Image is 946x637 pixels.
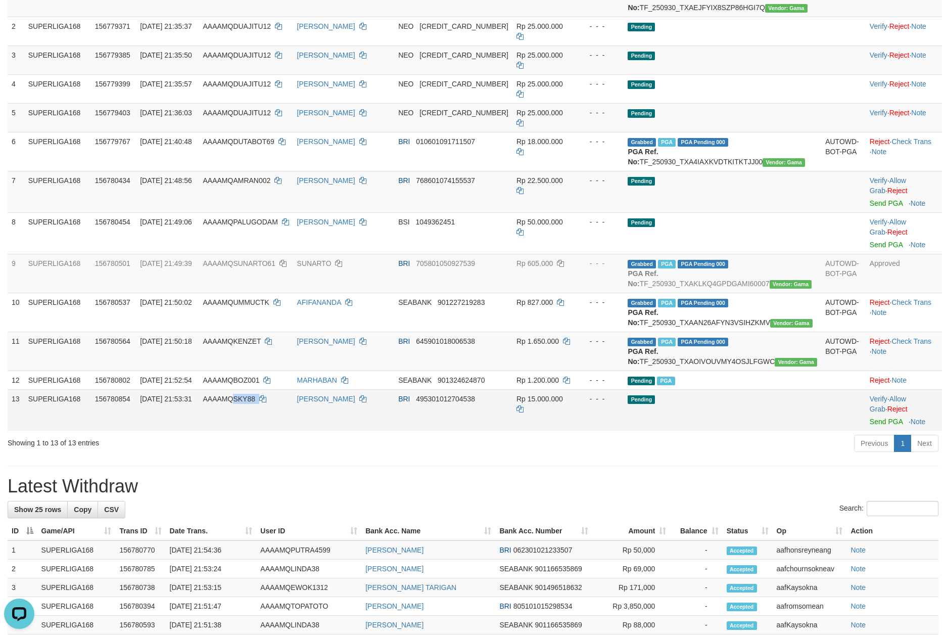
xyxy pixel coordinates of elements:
span: NEO [398,80,413,88]
td: Rp 88,000 [592,616,670,634]
span: Copy 5859457140486971 to clipboard [419,109,508,117]
a: Reject [889,80,910,88]
td: SUPERLIGA168 [37,560,116,578]
a: Note [911,109,926,117]
span: Rp 15.000.000 [516,395,563,403]
a: Note [850,583,866,591]
span: Accepted [727,584,757,593]
span: [DATE] 21:40:48 [140,138,192,146]
b: PGA Ref. No: [628,148,658,166]
a: Note [850,565,866,573]
span: Vendor URL: https://trx31.1velocity.biz [763,158,805,167]
td: 3 [8,578,37,597]
span: NEO [398,51,413,59]
th: Status: activate to sort column ascending [723,522,773,540]
th: Date Trans.: activate to sort column ascending [166,522,257,540]
td: - [670,616,722,634]
span: BRI [398,259,410,267]
td: SUPERLIGA168 [24,45,91,74]
a: [PERSON_NAME] [365,602,423,610]
span: Marked by aafromsomean [658,138,676,147]
td: aafchournsokneav [773,560,847,578]
span: Copy 5859457140486971 to clipboard [419,80,508,88]
span: PGA Pending [678,338,728,346]
b: PGA Ref. No: [628,269,658,288]
a: CSV [98,501,125,518]
td: AAAAMQLINDA38 [256,616,361,634]
td: · · [866,332,942,371]
a: Allow Grab [870,395,906,413]
div: - - - [580,50,620,60]
a: Note [850,602,866,610]
span: PGA Pending [678,260,728,268]
a: Verify [870,218,887,226]
span: PGA Pending [678,138,728,147]
span: Pending [628,177,655,186]
td: 13 [8,389,24,431]
td: · · [866,132,942,171]
span: Rp 827.000 [516,298,553,306]
span: Pending [628,23,655,31]
td: · · [866,293,942,332]
td: SUPERLIGA168 [24,254,91,293]
span: [DATE] 21:50:02 [140,298,192,306]
td: · · [866,17,942,45]
a: Note [911,199,926,207]
span: BSI [398,218,410,226]
a: Allow Grab [870,218,906,236]
a: Note [911,418,926,426]
th: Game/API: activate to sort column ascending [37,522,116,540]
span: SEABANK [499,583,533,591]
th: Trans ID: activate to sort column ascending [115,522,165,540]
td: SUPERLIGA168 [24,389,91,431]
span: Copy 901166535869 to clipboard [535,621,582,629]
a: Note [850,546,866,554]
span: AAAAMQSUNARTO61 [203,259,275,267]
span: Vendor URL: https://trx31.1velocity.biz [770,319,813,328]
span: Accepted [727,565,757,574]
div: - - - [580,79,620,89]
td: 10 [8,293,24,332]
td: 156780770 [115,540,165,560]
td: Rp 3,850,000 [592,597,670,616]
span: AAAAMQDUAJITU12 [203,109,271,117]
td: [DATE] 21:53:15 [166,578,257,597]
b: PGA Ref. No: [628,308,658,327]
span: [DATE] 21:35:50 [140,51,192,59]
td: SUPERLIGA168 [24,74,91,103]
span: Grabbed [628,299,656,307]
td: AUTOWD-BOT-PGA [821,132,866,171]
span: Grabbed [628,338,656,346]
a: [PERSON_NAME] [297,138,355,146]
span: Rp 1.200.000 [516,376,559,384]
td: · · [866,171,942,212]
th: Bank Acc. Name: activate to sort column ascending [361,522,495,540]
a: [PERSON_NAME] [297,22,355,30]
a: Send PGA [870,241,903,249]
span: Copy 062301021233507 to clipboard [513,546,573,554]
span: Copy [74,506,91,514]
span: · [870,395,906,413]
a: Reject [889,51,910,59]
td: · · [866,103,942,132]
span: Marked by aafromsomean [658,260,676,268]
th: Balance: activate to sort column ascending [670,522,722,540]
td: [DATE] 21:51:47 [166,597,257,616]
td: 2 [8,560,37,578]
span: [DATE] 21:48:56 [140,176,192,185]
td: SUPERLIGA168 [24,332,91,371]
a: MARHABAN [297,376,337,384]
th: ID: activate to sort column descending [8,522,37,540]
span: Marked by aafromsomean [658,338,676,346]
span: Pending [628,80,655,89]
a: [PERSON_NAME] [297,337,355,345]
a: Note [911,22,926,30]
span: [DATE] 21:35:37 [140,22,192,30]
td: - [670,540,722,560]
span: Copy 010601091711507 to clipboard [416,138,475,146]
div: - - - [580,394,620,404]
a: Note [872,148,887,156]
span: Grabbed [628,138,656,147]
span: AAAAMQDUAJITU12 [203,22,271,30]
td: - [670,560,722,578]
